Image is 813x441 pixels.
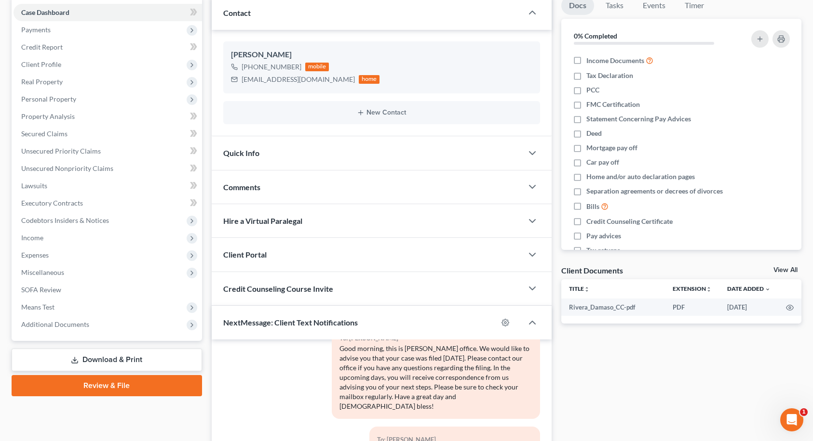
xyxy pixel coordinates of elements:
iframe: Intercom live chat [780,408,803,431]
button: New Contact [231,109,532,117]
span: Executory Contracts [21,199,83,207]
span: Property Analysis [21,112,75,120]
span: Statement Concerning Pay Advices [586,114,691,124]
span: Codebtors Insiders & Notices [21,216,109,224]
span: Case Dashboard [21,8,69,16]
a: Date Added expand_more [727,285,771,292]
div: [PERSON_NAME] [231,49,532,61]
span: Contact [223,8,251,17]
span: Income [21,233,43,242]
span: Unsecured Nonpriority Claims [21,164,113,172]
span: Bills [586,202,599,211]
a: Secured Claims [14,125,202,143]
span: Expenses [21,251,49,259]
div: Good morning, this is [PERSON_NAME] office. We would like to advise you that your case was filed ... [339,344,532,411]
div: Client Documents [561,265,623,275]
span: Means Test [21,303,54,311]
a: Executory Contracts [14,195,202,212]
a: Download & Print [12,349,202,371]
span: NextMessage: Client Text Notifications [223,318,358,327]
span: Tax Declaration [586,71,633,80]
i: unfold_more [584,286,590,292]
span: Payments [21,26,51,34]
span: Unsecured Priority Claims [21,147,101,155]
span: Client Profile [21,60,61,68]
a: Unsecured Priority Claims [14,143,202,160]
span: Car pay off [586,157,619,167]
span: Secured Claims [21,130,68,138]
td: PDF [665,298,719,316]
div: [EMAIL_ADDRESS][DOMAIN_NAME] [242,75,355,84]
span: Credit Counseling Course Invite [223,284,333,293]
span: Tax returns [586,246,620,255]
td: [DATE] [719,298,778,316]
a: Extensionunfold_more [673,285,712,292]
span: Separation agreements or decrees of divorces [586,186,723,196]
span: 1 [800,408,808,416]
span: Lawsuits [21,182,47,190]
span: Personal Property [21,95,76,103]
span: Additional Documents [21,320,89,328]
a: View All [773,267,798,273]
span: Client Portal [223,250,267,259]
div: [PHONE_NUMBER] [242,62,301,72]
a: Titleunfold_more [569,285,590,292]
a: Property Analysis [14,108,202,125]
td: Rivera_Damaso_CC-pdf [561,298,665,316]
i: unfold_more [706,286,712,292]
span: Income Documents [586,56,644,65]
i: expand_more [765,286,771,292]
span: Home and/or auto declaration pages [586,172,695,182]
a: Case Dashboard [14,4,202,21]
span: Real Property [21,78,63,86]
span: Pay advices [586,231,621,241]
span: Hire a Virtual Paralegal [223,216,302,225]
a: Lawsuits [14,177,202,195]
div: mobile [305,63,329,71]
span: Comments [223,182,260,192]
a: Review & File [12,375,202,396]
span: Quick Info [223,148,259,157]
strong: 0% Completed [574,32,617,40]
span: Mortgage pay off [586,143,637,153]
a: Unsecured Nonpriority Claims [14,160,202,177]
a: SOFA Review [14,281,202,298]
span: Deed [586,129,602,138]
a: Credit Report [14,39,202,56]
span: Credit Counseling Certificate [586,217,673,226]
span: PCC [586,85,599,95]
div: home [359,75,380,84]
span: Credit Report [21,43,63,51]
span: Miscellaneous [21,268,64,276]
span: SOFA Review [21,285,61,294]
span: FMC Certification [586,100,640,109]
